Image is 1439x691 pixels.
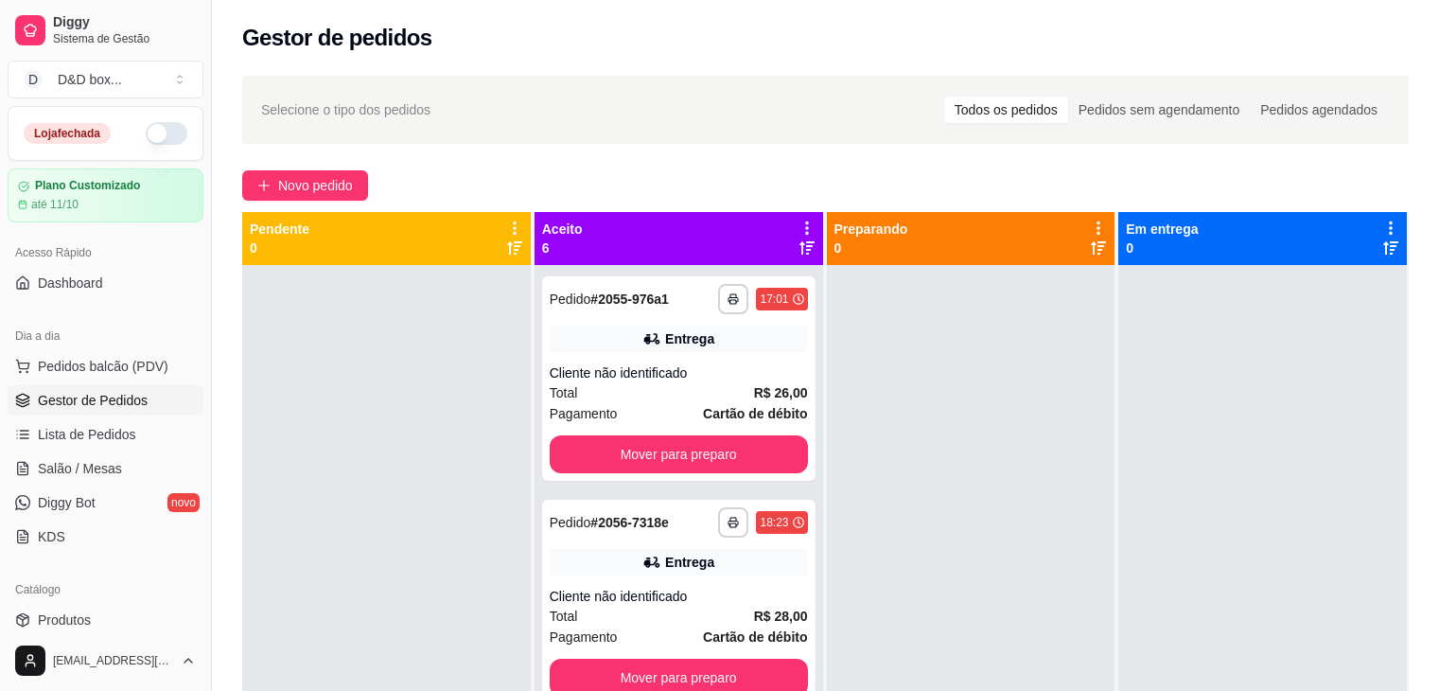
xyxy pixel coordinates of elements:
[242,170,368,201] button: Novo pedido
[542,239,583,257] p: 6
[53,31,196,46] span: Sistema de Gestão
[550,403,618,424] span: Pagamento
[261,99,430,120] span: Selecione o tipo dos pedidos
[550,363,808,382] div: Cliente não identificado
[542,220,583,239] p: Aceito
[754,385,808,400] strong: R$ 26,00
[58,70,122,89] div: D&D box ...
[8,453,203,484] a: Salão / Mesas
[250,220,309,239] p: Pendente
[550,435,808,473] button: Mover para preparo
[8,605,203,635] a: Produtos
[8,168,203,222] a: Plano Customizadoaté 11/10
[703,629,807,645] strong: Cartão de débito
[1126,239,1198,257] p: 0
[703,406,807,421] strong: Cartão de débito
[550,515,591,530] span: Pedido
[38,527,65,546] span: KDS
[834,239,908,257] p: 0
[31,197,79,212] article: até 11/10
[8,487,203,518] a: Diggy Botnovo
[278,175,353,196] span: Novo pedido
[1126,220,1198,239] p: Em entrega
[38,611,91,629] span: Produtos
[1250,97,1388,123] div: Pedidos agendados
[146,122,187,145] button: Alterar Status
[834,220,908,239] p: Preparando
[38,274,103,292] span: Dashboard
[760,292,788,307] div: 17:01
[8,638,203,683] button: [EMAIL_ADDRESS][DOMAIN_NAME]
[590,515,669,530] strong: # 2056-7318e
[53,653,173,668] span: [EMAIL_ADDRESS][DOMAIN_NAME]
[24,70,43,89] span: D
[665,553,714,572] div: Entrega
[38,493,96,512] span: Diggy Bot
[1068,97,1250,123] div: Pedidos sem agendamento
[550,382,578,403] span: Total
[8,321,203,351] div: Dia a dia
[760,515,788,530] div: 18:23
[8,522,203,552] a: KDS
[38,357,168,376] span: Pedidos balcão (PDV)
[8,61,203,98] button: Select a team
[242,23,432,53] h2: Gestor de pedidos
[665,329,714,348] div: Entrega
[8,238,203,268] div: Acesso Rápido
[550,587,808,606] div: Cliente não identificado
[8,575,203,605] div: Catálogo
[8,351,203,381] button: Pedidos balcão (PDV)
[53,14,196,31] span: Diggy
[8,268,203,298] a: Dashboard
[754,609,808,624] strong: R$ 28,00
[257,179,271,192] span: plus
[250,239,309,257] p: 0
[38,425,136,444] span: Lista de Pedidos
[550,606,578,627] span: Total
[944,97,1068,123] div: Todos os pedidos
[8,8,203,53] a: DiggySistema de Gestão
[8,385,203,416] a: Gestor de Pedidos
[550,627,618,647] span: Pagamento
[550,292,591,307] span: Pedido
[38,459,122,478] span: Salão / Mesas
[590,292,669,307] strong: # 2055-976a1
[35,179,140,193] article: Plano Customizado
[24,123,111,144] div: Loja fechada
[38,391,148,410] span: Gestor de Pedidos
[8,419,203,450] a: Lista de Pedidos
